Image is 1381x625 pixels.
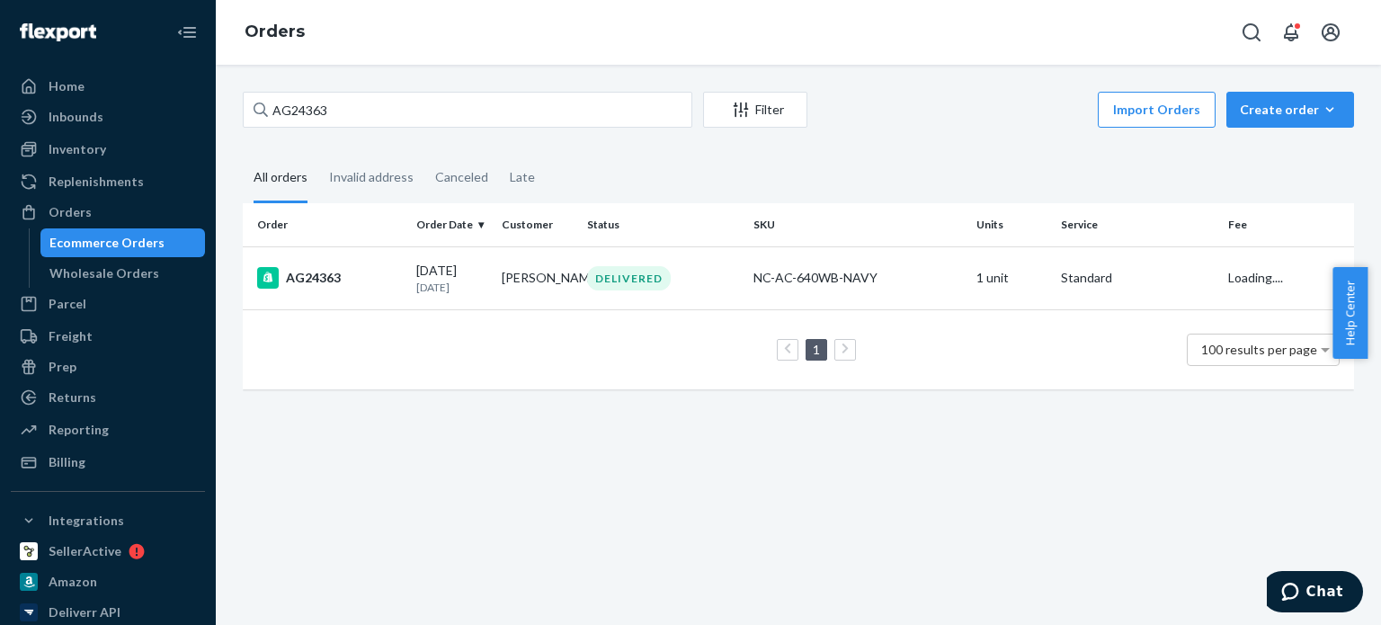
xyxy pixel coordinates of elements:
td: [PERSON_NAME] [494,246,580,309]
div: Inventory [49,140,106,158]
div: Orders [49,203,92,221]
div: Freight [49,327,93,345]
th: SKU [746,203,968,246]
span: 100 results per page [1201,342,1317,357]
th: Service [1054,203,1220,246]
th: Units [969,203,1055,246]
div: Create order [1240,101,1341,119]
td: Loading.... [1221,246,1354,309]
p: [DATE] [416,280,487,295]
div: Billing [49,453,85,471]
div: Prep [49,358,76,376]
a: Amazon [11,567,205,596]
td: 1 unit [969,246,1055,309]
div: Reporting [49,421,109,439]
button: Import Orders [1098,92,1216,128]
th: Order Date [409,203,494,246]
button: Open Search Box [1234,14,1270,50]
a: Page 1 is your current page [809,342,824,357]
p: Standard [1061,269,1213,287]
div: All orders [254,154,307,203]
a: Reporting [11,415,205,444]
div: Ecommerce Orders [49,234,165,252]
a: Orders [245,22,305,41]
div: Filter [704,101,806,119]
div: Returns [49,388,96,406]
a: Replenishments [11,167,205,196]
button: Integrations [11,506,205,535]
img: Flexport logo [20,23,96,41]
div: AG24363 [257,267,402,289]
a: Parcel [11,290,205,318]
div: Integrations [49,512,124,530]
button: Open account menu [1313,14,1349,50]
div: Wholesale Orders [49,264,159,282]
th: Order [243,203,409,246]
div: DELIVERED [587,266,671,290]
input: Search orders [243,92,692,128]
div: Inbounds [49,108,103,126]
a: Freight [11,322,205,351]
div: Home [49,77,85,95]
button: Help Center [1332,267,1368,359]
a: Ecommerce Orders [40,228,206,257]
div: Deliverr API [49,603,120,621]
div: Customer [502,217,573,232]
ol: breadcrumbs [230,6,319,58]
a: SellerActive [11,537,205,566]
div: Canceled [435,154,488,201]
a: Inventory [11,135,205,164]
th: Status [580,203,746,246]
a: Returns [11,383,205,412]
div: [DATE] [416,262,487,295]
button: Close Navigation [169,14,205,50]
a: Inbounds [11,103,205,131]
div: NC-AC-640WB-NAVY [753,269,961,287]
a: Billing [11,448,205,477]
a: Home [11,72,205,101]
th: Fee [1221,203,1354,246]
a: Orders [11,198,205,227]
div: Invalid address [329,154,414,201]
div: Replenishments [49,173,144,191]
iframe: Opens a widget where you can chat to one of our agents [1267,571,1363,616]
div: Late [510,154,535,201]
div: Parcel [49,295,86,313]
div: SellerActive [49,542,121,560]
div: Amazon [49,573,97,591]
a: Prep [11,353,205,381]
button: Filter [703,92,807,128]
a: Wholesale Orders [40,259,206,288]
button: Open notifications [1273,14,1309,50]
button: Create order [1226,92,1354,128]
